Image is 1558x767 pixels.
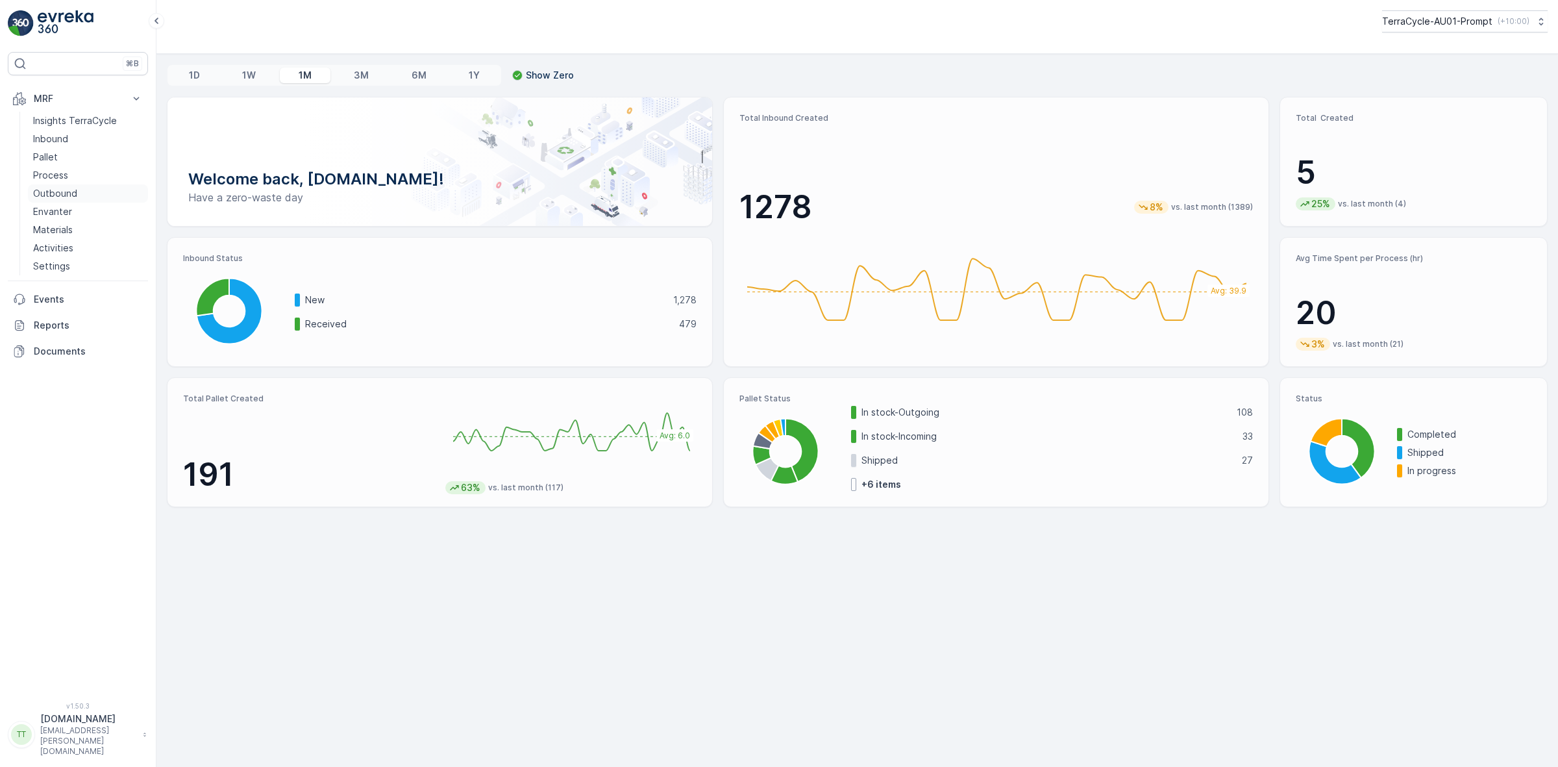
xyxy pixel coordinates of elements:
[33,114,117,127] p: Insights TerraCycle
[242,69,256,82] p: 1W
[1382,15,1492,28] p: TerraCycle-AU01-Prompt
[739,113,1253,123] p: Total Inbound Created
[183,455,435,494] p: 191
[11,724,32,745] div: TT
[28,112,148,130] a: Insights TerraCycle
[1296,294,1531,333] p: 20
[299,69,312,82] p: 1M
[40,712,136,725] p: [DOMAIN_NAME]
[1296,394,1531,404] p: Status
[1148,201,1165,214] p: 8%
[34,293,143,306] p: Events
[460,481,482,494] p: 63%
[40,725,136,757] p: [EMAIL_ADDRESS][PERSON_NAME][DOMAIN_NAME]
[1310,338,1326,351] p: 3%
[8,338,148,364] a: Documents
[34,345,143,358] p: Documents
[33,187,77,200] p: Outbound
[34,319,143,332] p: Reports
[354,69,369,82] p: 3M
[126,58,139,69] p: ⌘B
[1171,202,1253,212] p: vs. last month (1389)
[861,406,1228,419] p: In stock-Outgoing
[183,394,435,404] p: Total Pallet Created
[1407,464,1531,477] p: In progress
[189,69,200,82] p: 1D
[8,86,148,112] button: MRF
[33,132,68,145] p: Inbound
[8,712,148,757] button: TT[DOMAIN_NAME][EMAIL_ADDRESS][PERSON_NAME][DOMAIN_NAME]
[488,483,563,493] p: vs. last month (117)
[1333,339,1403,349] p: vs. last month (21)
[33,205,72,218] p: Envanter
[33,260,70,273] p: Settings
[1407,428,1531,441] p: Completed
[1310,197,1331,210] p: 25%
[673,294,697,307] p: 1,278
[28,166,148,184] a: Process
[1296,253,1531,264] p: Avg Time Spent per Process (hr)
[188,190,691,205] p: Have a zero-waste day
[679,318,697,331] p: 479
[33,169,68,182] p: Process
[33,242,73,255] p: Activities
[28,239,148,257] a: Activities
[33,151,58,164] p: Pallet
[305,318,671,331] p: Received
[1243,430,1253,443] p: 33
[1296,113,1531,123] p: Total Created
[1242,454,1253,467] p: 27
[28,148,148,166] a: Pallet
[28,184,148,203] a: Outbound
[28,257,148,275] a: Settings
[739,394,1253,404] p: Pallet Status
[1237,406,1253,419] p: 108
[1498,16,1529,27] p: ( +10:00 )
[412,69,427,82] p: 6M
[8,312,148,338] a: Reports
[861,478,901,491] p: + 6 items
[1407,446,1531,459] p: Shipped
[188,169,691,190] p: Welcome back, [DOMAIN_NAME]!
[28,221,148,239] a: Materials
[8,10,34,36] img: logo
[1382,10,1548,32] button: TerraCycle-AU01-Prompt(+10:00)
[1338,199,1406,209] p: vs. last month (4)
[861,430,1234,443] p: In stock-Incoming
[526,69,574,82] p: Show Zero
[305,294,665,307] p: New
[8,702,148,710] span: v 1.50.3
[1296,153,1531,192] p: 5
[28,130,148,148] a: Inbound
[183,253,697,264] p: Inbound Status
[469,69,480,82] p: 1Y
[28,203,148,221] a: Envanter
[8,286,148,312] a: Events
[33,223,73,236] p: Materials
[38,10,93,36] img: logo_light-DOdMpM7g.png
[861,454,1233,467] p: Shipped
[739,188,812,227] p: 1278
[34,92,122,105] p: MRF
